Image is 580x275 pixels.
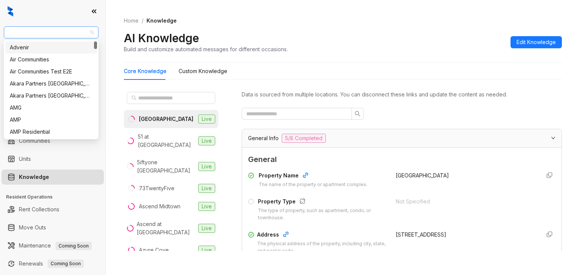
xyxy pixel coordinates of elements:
[258,197,386,207] div: Property Type
[2,50,104,66] li: Leads
[10,92,93,100] div: Akara Partners [GEOGRAPHIC_DATA]
[396,197,534,206] div: Not Specified
[248,134,279,142] span: General Info
[10,67,93,76] div: Air Communities Test E2E
[5,53,97,66] div: Air Communities
[10,43,93,52] div: Advenir
[56,242,92,250] span: Coming Soon
[19,133,50,148] a: Communities
[511,36,562,48] button: Edit Knowledge
[517,38,556,46] span: Edit Knowledge
[147,17,177,24] span: Knowledge
[5,90,97,102] div: Akara Partners Phoenix
[139,115,193,123] div: [GEOGRAPHIC_DATA]
[242,129,561,147] div: General Info5/8 Completed
[139,184,174,192] div: 73TwentyFive
[10,128,93,136] div: AMP Residential
[2,170,104,185] li: Knowledge
[2,83,104,98] li: Leasing
[137,220,195,237] div: Ascend at [GEOGRAPHIC_DATA]
[124,45,288,53] div: Build and customize automated messages for different occasions.
[2,202,104,217] li: Rent Collections
[139,246,169,254] div: Azure Cove
[19,256,84,271] a: RenewalsComing Soon
[124,31,199,45] h2: AI Knowledge
[2,133,104,148] li: Communities
[198,202,215,211] span: Live
[198,184,215,193] span: Live
[5,41,97,53] div: Advenir
[19,151,31,167] a: Units
[5,78,97,90] div: Akara Partners Nashville
[259,181,367,188] div: The name of the property or apartment complex.
[5,114,97,126] div: AMP
[19,220,46,235] a: Move Outs
[242,90,562,99] div: Data is sourced from multiple locations. You can disconnect these links and update the content as...
[198,246,215,255] span: Live
[2,220,104,235] li: Move Outs
[258,207,386,222] div: The type of property, such as apartment, condo, or townhouse.
[257,231,387,240] div: Address
[198,115,215,124] span: Live
[10,116,93,124] div: AMP
[259,171,367,181] div: Property Name
[19,202,59,217] a: Rent Collections
[131,95,137,101] span: search
[138,133,195,149] div: 51 at [GEOGRAPHIC_DATA]
[198,224,215,233] span: Live
[10,79,93,88] div: Akara Partners [GEOGRAPHIC_DATA]
[198,162,215,171] span: Live
[551,136,555,140] span: expanded
[8,27,94,38] span: RR Living
[282,134,326,143] span: 5/8 Completed
[142,17,143,25] li: /
[10,55,93,64] div: Air Communities
[2,238,104,253] li: Maintenance
[137,158,195,175] div: 5iftyone [GEOGRAPHIC_DATA]
[198,136,215,145] span: Live
[179,67,227,75] div: Custom Knowledge
[124,67,167,75] div: Core Knowledge
[48,260,84,268] span: Coming Soon
[5,126,97,138] div: AMP Residential
[396,231,534,239] div: [STREET_ADDRESS]
[248,154,555,165] span: General
[2,151,104,167] li: Units
[257,240,387,255] div: The physical address of the property, including city, state, and postal code.
[5,66,97,78] div: Air Communities Test E2E
[2,256,104,271] li: Renewals
[396,172,449,179] span: [GEOGRAPHIC_DATA]
[19,170,49,185] a: Knowledge
[355,111,361,117] span: search
[139,202,180,211] div: Ascend Midtown
[6,194,105,200] h3: Resident Operations
[122,17,140,25] a: Home
[8,6,13,17] img: logo
[2,101,104,116] li: Collections
[5,102,97,114] div: AMG
[10,104,93,112] div: AMG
